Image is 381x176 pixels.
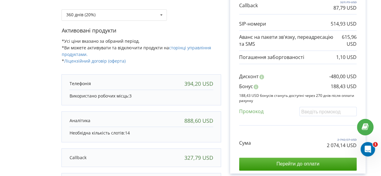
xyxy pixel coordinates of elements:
[239,34,334,48] p: Аванс на пакети зв'язку, переадресацію та SMS
[125,130,130,136] span: 14
[184,81,213,87] div: 394,20 USD
[334,34,357,48] p: 615,96 USD
[333,5,357,11] p: 87,79 USD
[239,2,258,9] p: Callback
[299,107,357,116] input: Введіть промокод
[66,13,95,17] div: 360 днів (20%)
[239,20,266,27] p: SIP-номери
[331,20,357,27] p: 514,93 USD
[239,158,357,170] input: Перейти до оплати
[327,137,357,142] p: 2 742,57 USD
[331,83,357,90] p: 188,43 USD
[239,108,264,115] p: Промокод
[69,130,213,136] p: Необхідна кількість слотів:
[61,38,139,44] span: *Усі ціни вказано за обраний період.
[373,142,378,147] span: 1
[184,155,213,161] div: 327,79 USD
[184,118,213,124] div: 888,60 USD
[239,140,251,147] p: Сума
[239,83,253,90] p: Бонус
[129,93,131,99] span: 3
[61,45,211,57] span: *Ви можете активувати та відключити продукти на
[329,73,357,80] p: -480,00 USD
[69,93,213,99] p: Використано робочих місць:
[361,142,375,156] iframe: Intercom live chat
[69,155,86,161] p: Callback
[327,142,357,149] p: 2 074,14 USD
[239,93,357,103] p: 188,43 USD бонусів стануть доступні через 270 днів після оплати рахунку
[61,45,211,57] a: сторінці управління продуктами.
[239,73,259,80] p: Дисконт
[61,27,221,35] p: Активовані продукти
[336,54,357,61] p: 1,10 USD
[64,58,125,64] a: Ліцензійний договір (оферта)
[69,118,90,124] p: Аналітика
[69,81,91,87] p: Телефонія
[239,54,304,61] p: Погашення заборгованості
